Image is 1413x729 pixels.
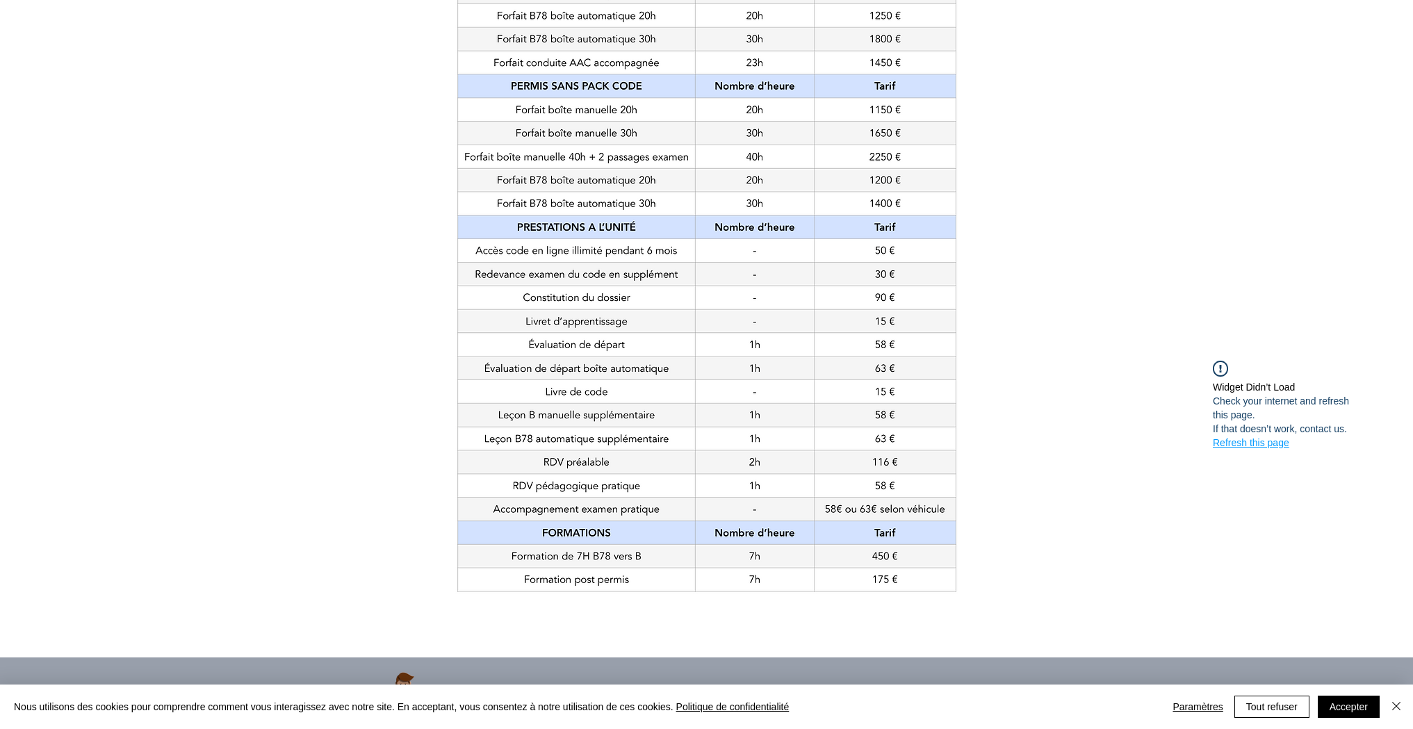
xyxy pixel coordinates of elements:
button: Tout refuser [1234,696,1309,718]
div: Check your internet and refresh this page. [1213,394,1356,422]
div: If that doesn’t work, contact us. [1213,422,1356,436]
button: Accepter [1318,696,1380,718]
img: Fermer [1388,698,1405,714]
div: Widget Didn’t Load [1201,380,1295,394]
a: Refresh this page [1213,436,1289,450]
span: Paramètres [1173,696,1223,717]
span: Nous utilisons des cookies pour comprendre comment vous interagissez avec notre site. En acceptan... [14,701,789,713]
a: Politique de confidentialité [676,701,790,712]
button: Fermer [1388,696,1405,718]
